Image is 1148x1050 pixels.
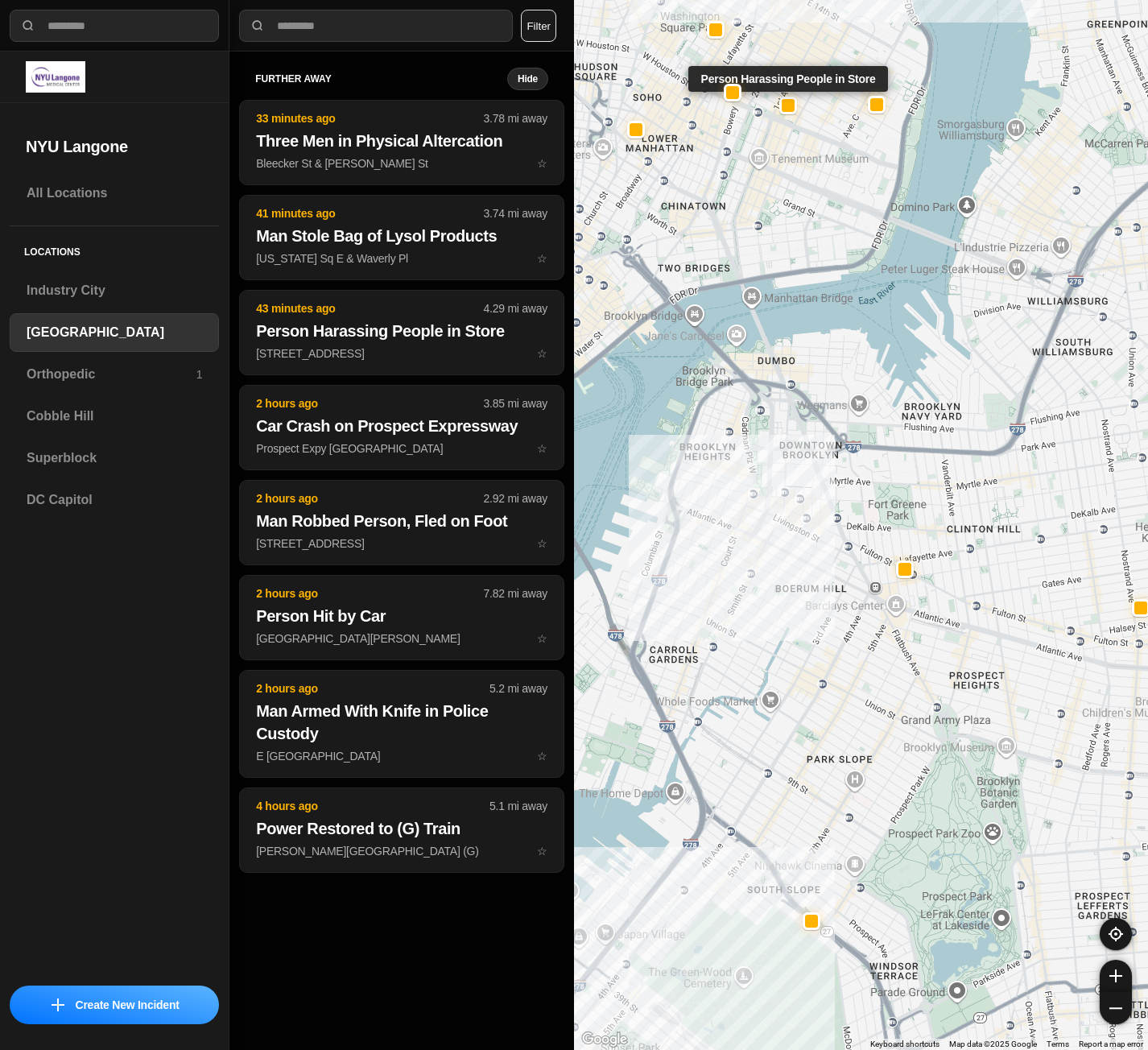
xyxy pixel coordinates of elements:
button: Hide [507,68,548,90]
span: star [537,347,547,360]
p: Create New Incident [76,997,180,1013]
p: 2 hours ago [256,395,483,411]
button: 43 minutes ago4.29 mi awayPerson Harassing People in Store[STREET_ADDRESS]star [239,290,564,375]
span: star [537,442,547,455]
h2: Power Restored to (G) Train [256,817,547,840]
h3: Industry City [27,281,202,300]
a: All Locations [10,174,219,213]
button: 33 minutes ago3.78 mi awayThree Men in Physical AltercationBleecker St & [PERSON_NAME] Ststar [239,100,564,185]
span: star [537,632,547,645]
p: 41 minutes ago [256,205,483,221]
p: Prospect Expy [GEOGRAPHIC_DATA] [256,440,547,457]
img: zoom-out [1109,1002,1122,1015]
button: iconCreate New Incident [10,986,219,1024]
button: recenter [1100,918,1132,950]
h2: Person Harassing People in Store [256,320,547,342]
img: icon [52,998,64,1011]
a: Industry City [10,271,219,310]
p: Bleecker St & [PERSON_NAME] St [256,155,547,172]
span: star [537,750,547,763]
h2: Man Robbed Person, Fled on Foot [256,510,547,532]
a: [GEOGRAPHIC_DATA] [10,313,219,352]
span: Map data ©2025 Google [949,1040,1037,1048]
a: DC Capitol [10,481,219,519]
p: 1 [196,366,203,382]
p: [STREET_ADDRESS] [256,345,547,362]
a: 43 minutes ago4.29 mi awayPerson Harassing People in Store[STREET_ADDRESS]star [239,346,564,360]
h3: Cobble Hill [27,407,202,426]
img: logo [26,61,85,93]
p: 4 hours ago [256,798,489,814]
h5: further away [255,72,507,85]
h2: Man Armed With Knife in Police Custody [256,700,547,745]
button: Filter [521,10,556,42]
a: 2 hours ago7.82 mi awayPerson Hit by Car[GEOGRAPHIC_DATA][PERSON_NAME]star [239,631,564,645]
p: 3.74 mi away [484,205,547,221]
a: 4 hours ago5.1 mi awayPower Restored to (G) Train[PERSON_NAME][GEOGRAPHIC_DATA] (G)star [239,844,564,858]
div: Person Harassing People in Store [688,66,888,92]
img: zoom-in [1109,969,1122,982]
a: Superblock [10,439,219,477]
button: Keyboard shortcuts [870,1039,939,1050]
button: 2 hours ago5.2 mi awayMan Armed With Knife in Police CustodyE [GEOGRAPHIC_DATA]star [239,670,564,778]
button: 2 hours ago7.82 mi awayPerson Hit by Car[GEOGRAPHIC_DATA][PERSON_NAME]star [239,575,564,660]
a: Open this area in Google Maps (opens a new window) [578,1029,631,1050]
h3: DC Capitol [27,490,202,510]
small: Hide [518,72,538,85]
span: star [537,845,547,858]
h3: All Locations [27,184,202,203]
h3: Orthopedic [27,365,196,384]
button: 2 hours ago3.85 mi awayCar Crash on Prospect ExpresswayProspect Expy [GEOGRAPHIC_DATA]star [239,385,564,470]
p: 2 hours ago [256,680,489,697]
h2: Car Crash on Prospect Expressway [256,415,547,437]
a: 2 hours ago2.92 mi awayMan Robbed Person, Fled on Foot[STREET_ADDRESS]star [239,536,564,550]
p: 3.78 mi away [484,110,547,126]
button: 41 minutes ago3.74 mi awayMan Stole Bag of Lysol Products[US_STATE] Sq E & Waverly Plstar [239,195,564,280]
p: 5.1 mi away [489,798,547,814]
a: 33 minutes ago3.78 mi awayThree Men in Physical AltercationBleecker St & [PERSON_NAME] Ststar [239,156,564,170]
img: recenter [1109,927,1123,941]
p: 2 hours ago [256,585,483,601]
button: zoom-out [1100,992,1132,1024]
a: Report a map error [1079,1040,1143,1048]
a: 2 hours ago3.85 mi awayCar Crash on Prospect ExpresswayProspect Expy [GEOGRAPHIC_DATA]star [239,441,564,455]
button: Person Harassing People in Store [779,97,797,114]
button: zoom-in [1100,960,1132,992]
h2: Person Hit by Car [256,605,547,627]
p: 33 minutes ago [256,110,483,126]
h2: Man Stole Bag of Lysol Products [256,225,547,247]
a: Cobble Hill [10,397,219,436]
p: 2.92 mi away [484,490,547,506]
p: 4.29 mi away [484,300,547,316]
img: search [250,18,266,34]
p: E [GEOGRAPHIC_DATA] [256,748,547,764]
h2: Three Men in Physical Altercation [256,130,547,152]
span: star [537,537,547,550]
span: star [537,252,547,265]
h3: Superblock [27,449,202,468]
a: Orthopedic1 [10,355,219,394]
h5: Locations [10,226,219,271]
p: 5.2 mi away [489,680,547,697]
p: 2 hours ago [256,490,483,506]
p: [PERSON_NAME][GEOGRAPHIC_DATA] (G) [256,843,547,859]
button: 4 hours ago5.1 mi awayPower Restored to (G) Train[PERSON_NAME][GEOGRAPHIC_DATA] (G)star [239,787,564,873]
a: 2 hours ago5.2 mi awayMan Armed With Knife in Police CustodyE [GEOGRAPHIC_DATA]star [239,749,564,763]
p: [STREET_ADDRESS] [256,535,547,552]
a: 41 minutes ago3.74 mi awayMan Stole Bag of Lysol Products[US_STATE] Sq E & Waverly Plstar [239,251,564,265]
h2: NYU Langone [26,135,203,158]
p: [US_STATE] Sq E & Waverly Pl [256,250,547,267]
p: 43 minutes ago [256,300,483,316]
img: search [20,18,36,34]
button: 2 hours ago2.92 mi awayMan Robbed Person, Fled on Foot[STREET_ADDRESS]star [239,480,564,565]
img: Google [578,1029,631,1050]
p: 3.85 mi away [484,395,547,411]
a: Terms [1047,1040,1069,1048]
p: 7.82 mi away [484,585,547,601]
p: [GEOGRAPHIC_DATA][PERSON_NAME] [256,630,547,647]
span: star [537,157,547,170]
h3: [GEOGRAPHIC_DATA] [27,323,202,342]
